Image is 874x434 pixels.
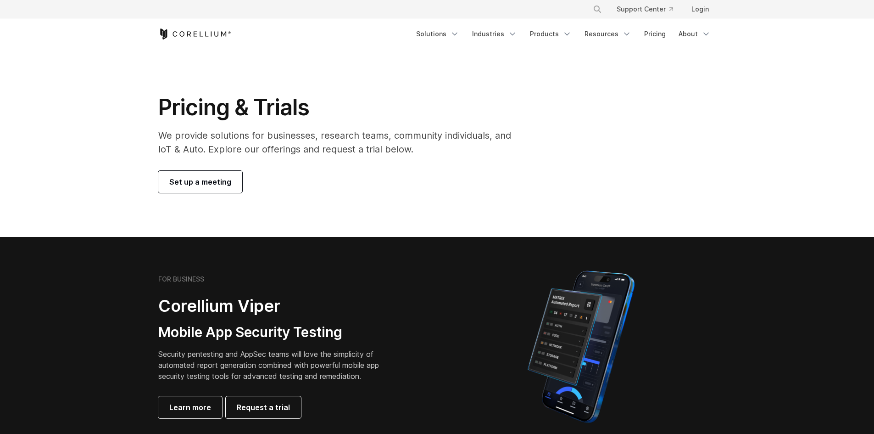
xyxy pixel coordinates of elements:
a: Login [684,1,716,17]
a: Set up a meeting [158,171,242,193]
a: Industries [467,26,523,42]
a: Pricing [639,26,671,42]
img: Corellium MATRIX automated report on iPhone showing app vulnerability test results across securit... [512,266,650,427]
a: Solutions [411,26,465,42]
a: Resources [579,26,637,42]
span: Request a trial [237,402,290,413]
h2: Corellium Viper [158,296,393,316]
a: Corellium Home [158,28,231,39]
h6: FOR BUSINESS [158,275,204,283]
a: About [673,26,716,42]
div: Navigation Menu [582,1,716,17]
a: Learn more [158,396,222,418]
a: Support Center [609,1,680,17]
h3: Mobile App Security Testing [158,324,393,341]
a: Request a trial [226,396,301,418]
span: Set up a meeting [169,176,231,187]
a: Products [524,26,577,42]
button: Search [589,1,606,17]
h1: Pricing & Trials [158,94,524,121]
span: Learn more [169,402,211,413]
p: Security pentesting and AppSec teams will love the simplicity of automated report generation comb... [158,349,393,382]
p: We provide solutions for businesses, research teams, community individuals, and IoT & Auto. Explo... [158,129,524,156]
div: Navigation Menu [411,26,716,42]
